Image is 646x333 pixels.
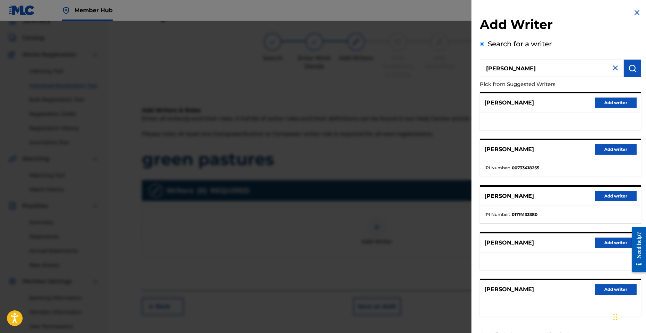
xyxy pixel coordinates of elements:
p: [PERSON_NAME] [484,99,534,107]
div: Drag [613,307,617,327]
button: Add writer [595,191,637,201]
label: Search for a writer [488,40,552,48]
img: Top Rightsholder [62,6,70,15]
p: Pick from Suggested Writers [480,77,601,92]
iframe: Resource Center [627,221,646,277]
p: [PERSON_NAME] [484,145,534,154]
span: IPI Number : [484,211,510,218]
img: Search Works [628,64,637,72]
button: Add writer [595,144,637,155]
p: [PERSON_NAME] [484,285,534,294]
button: Add writer [595,238,637,248]
span: Member Hub [74,6,113,14]
input: Search writer's name or IPI Number [480,60,624,77]
strong: 00733418255 [512,165,539,171]
span: IPI Number : [484,165,510,171]
h2: Add Writer [480,17,641,34]
button: Add writer [595,98,637,108]
strong: 01174133380 [512,211,538,218]
button: Add writer [595,284,637,295]
img: MLC Logo [8,5,35,15]
p: [PERSON_NAME] [484,192,534,200]
iframe: Chat Widget [611,300,646,333]
p: [PERSON_NAME] [484,239,534,247]
img: close [611,64,620,72]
